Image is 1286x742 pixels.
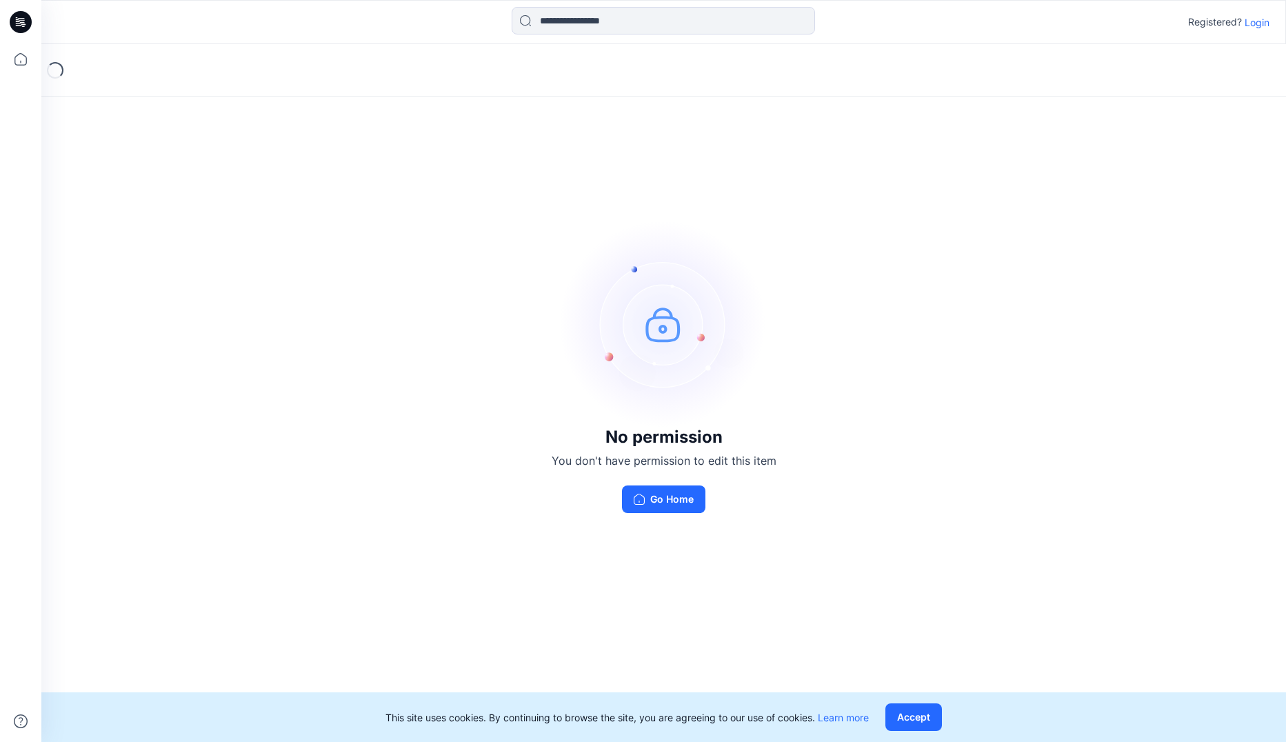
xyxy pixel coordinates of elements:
[385,710,869,725] p: This site uses cookies. By continuing to browse the site, you are agreeing to our use of cookies.
[885,703,942,731] button: Accept
[1188,14,1242,30] p: Registered?
[1245,15,1269,30] p: Login
[818,712,869,723] a: Learn more
[622,485,705,513] button: Go Home
[552,428,776,447] h3: No permission
[552,452,776,469] p: You don't have permission to edit this item
[561,221,767,428] img: no-perm.svg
